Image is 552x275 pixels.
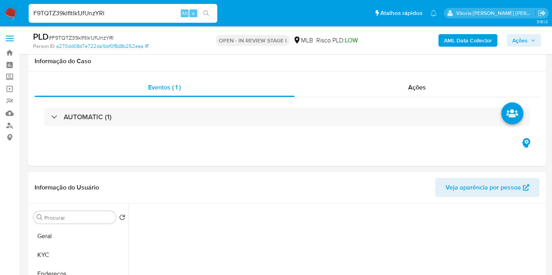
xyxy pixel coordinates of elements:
[44,214,113,221] input: Procurar
[35,57,539,65] h1: Informação do Caso
[64,113,112,121] h3: AUTOMATIC (1)
[216,35,290,46] p: OPEN - IN REVIEW STAGE I
[380,9,422,17] span: Atalhos rápidos
[408,83,426,92] span: Ações
[438,34,497,47] button: AML Data Collector
[444,34,492,47] b: AML Data Collector
[119,214,125,223] button: Retornar ao pedido padrão
[512,34,528,47] span: Ações
[49,34,114,42] span: # F9TQTZ39klfltlk1JfUnzYRl
[435,178,539,197] button: Veja aparência por pessoa
[182,9,188,17] span: Alt
[29,8,217,18] input: Pesquise usuários ou casos...
[56,43,149,50] a: a270dd08d7e722da1bbf0f8d8b252eaa
[30,246,128,264] button: KYC
[446,178,521,197] span: Veja aparência por pessoa
[30,227,128,246] button: Geral
[345,36,358,45] span: LOW
[33,30,49,43] b: PLD
[148,83,181,92] span: Eventos ( 1 )
[456,9,535,17] p: vitoria.caldeira@mercadolivre.com
[192,9,194,17] span: s
[44,108,530,126] div: AUTOMATIC (1)
[198,8,214,19] button: search-icon
[538,9,546,17] a: Sair
[293,36,313,45] div: MLB
[316,36,358,45] span: Risco PLD:
[35,184,99,191] h1: Informação do Usuário
[507,34,541,47] button: Ações
[33,43,55,50] b: Person ID
[430,10,437,16] a: Notificações
[37,214,43,220] button: Procurar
